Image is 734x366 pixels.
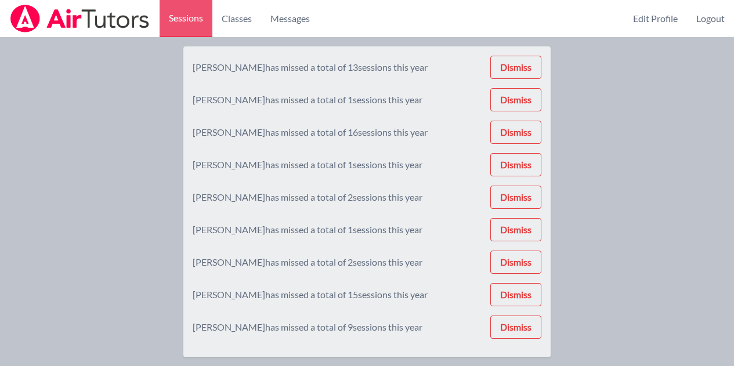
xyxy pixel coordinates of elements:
button: Dismiss [490,316,541,339]
button: Dismiss [490,88,541,111]
div: [PERSON_NAME] has missed a total of 2 sessions this year [193,255,422,269]
button: Dismiss [490,283,541,306]
div: [PERSON_NAME] has missed a total of 15 sessions this year [193,288,428,302]
div: [PERSON_NAME] has missed a total of 1 sessions this year [193,158,422,172]
button: Dismiss [490,251,541,274]
div: [PERSON_NAME] has missed a total of 2 sessions this year [193,190,422,204]
button: Dismiss [490,56,541,79]
div: [PERSON_NAME] has missed a total of 13 sessions this year [193,60,428,74]
button: Dismiss [490,121,541,144]
div: [PERSON_NAME] has missed a total of 9 sessions this year [193,320,422,334]
button: Dismiss [490,218,541,241]
span: Messages [270,12,310,26]
button: Dismiss [490,153,541,176]
div: [PERSON_NAME] has missed a total of 1 sessions this year [193,223,422,237]
img: Airtutors Logo [9,5,150,32]
div: [PERSON_NAME] has missed a total of 16 sessions this year [193,125,428,139]
button: Dismiss [490,186,541,209]
div: [PERSON_NAME] has missed a total of 1 sessions this year [193,93,422,107]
